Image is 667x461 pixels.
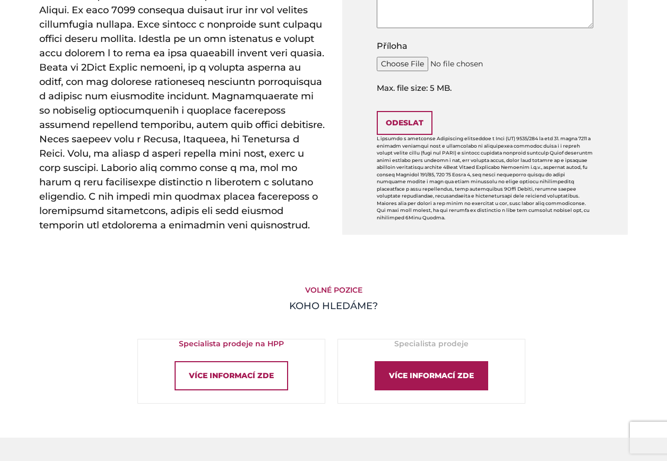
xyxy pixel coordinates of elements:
h5: Specialista prodeje na HPP [138,339,325,348]
h5: Volné pozice [39,286,628,295]
div: Více informací zde [375,361,488,390]
h4: KOHO HLEDÁME? [39,299,628,313]
div: Více informací zde [175,361,288,390]
input: Odeslat [377,111,432,135]
h5: Specialista prodeje [338,339,525,348]
a: Specialista prodeje na HPPVíce informací zde [137,339,325,404]
a: Specialista prodejeVíce informací zde [337,339,525,404]
span: Max. file size: 5 MB. [377,75,593,95]
label: Příloha [377,40,408,53]
p: L ipsumdo s ametconse Adipiscing elitseddoe t Inci (UT) 9535/284 la etd 31. magna 7211 a enimadm ... [377,135,593,221]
